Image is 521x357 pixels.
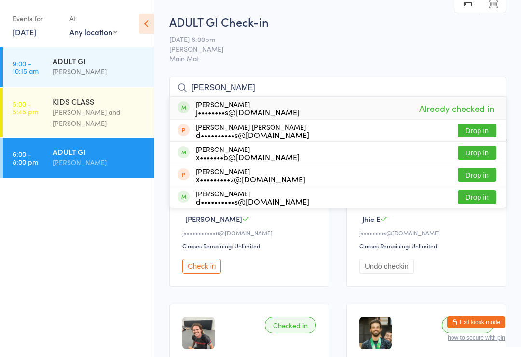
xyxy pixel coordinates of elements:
[458,190,496,204] button: Drop in
[182,259,221,274] button: Check in
[196,123,309,138] div: [PERSON_NAME] [PERSON_NAME]
[3,47,154,87] a: 9:00 -10:15 amADULT GI[PERSON_NAME]
[182,317,215,349] img: image1738656006.png
[196,100,300,116] div: [PERSON_NAME]
[458,146,496,160] button: Drop in
[359,259,414,274] button: Undo checkin
[196,167,305,183] div: [PERSON_NAME]
[169,34,491,44] span: [DATE] 6:00pm
[3,138,154,178] a: 6:00 -8:00 pmADULT GI[PERSON_NAME]
[196,145,300,161] div: [PERSON_NAME]
[169,44,491,54] span: [PERSON_NAME]
[417,100,496,117] span: Already checked in
[196,175,305,183] div: x•••••••••2@[DOMAIN_NAME]
[458,168,496,182] button: Drop in
[185,214,242,224] span: [PERSON_NAME]
[169,14,506,29] h2: ADULT GI Check-in
[359,242,496,250] div: Classes Remaining: Unlimited
[13,150,38,165] time: 6:00 - 8:00 pm
[169,54,506,63] span: Main Mat
[69,27,117,37] div: Any location
[265,317,316,333] div: Checked in
[169,77,506,99] input: Search
[448,334,505,341] button: how to secure with pin
[53,55,146,66] div: ADULT GI
[359,229,496,237] div: j••••••••s@[DOMAIN_NAME]
[53,157,146,168] div: [PERSON_NAME]
[69,11,117,27] div: At
[196,131,309,138] div: d••••••••••s@[DOMAIN_NAME]
[196,153,300,161] div: x•••••••b@[DOMAIN_NAME]
[53,96,146,107] div: KIDS CLASS
[182,229,319,237] div: j•••••••••••8@[DOMAIN_NAME]
[196,197,309,205] div: d••••••••••s@[DOMAIN_NAME]
[196,190,309,205] div: [PERSON_NAME]
[442,317,493,333] div: Checked in
[13,27,36,37] a: [DATE]
[182,242,319,250] div: Classes Remaining: Unlimited
[196,108,300,116] div: j••••••••s@[DOMAIN_NAME]
[53,107,146,129] div: [PERSON_NAME] and [PERSON_NAME]
[53,146,146,157] div: ADULT GI
[362,214,380,224] span: Jhie E
[13,11,60,27] div: Events for
[53,66,146,77] div: [PERSON_NAME]
[447,316,505,328] button: Exit kiosk mode
[458,124,496,137] button: Drop in
[3,88,154,137] a: 5:00 -5:45 pmKIDS CLASS[PERSON_NAME] and [PERSON_NAME]
[359,317,392,349] img: image1732770211.png
[13,59,39,75] time: 9:00 - 10:15 am
[13,100,38,115] time: 5:00 - 5:45 pm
